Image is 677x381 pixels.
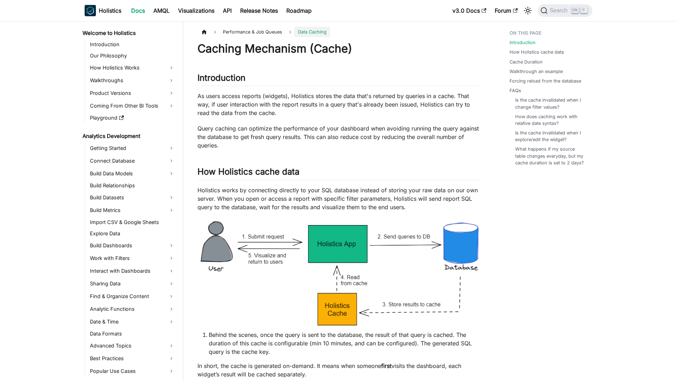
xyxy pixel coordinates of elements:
[88,192,177,203] a: Build Datasets
[88,240,177,251] a: Build Dashboards
[197,167,481,180] h2: How Holistics cache data
[510,87,521,94] a: FAQs
[197,124,481,150] p: Query caching can optimize the performance of your dashboard when avoiding running the query agai...
[522,5,533,16] button: Switch between dark and light mode (currently light mode)
[88,40,177,49] a: Introduction
[490,5,522,16] a: Forum
[127,5,149,16] a: Docs
[80,28,177,38] a: Welcome to Holistics
[88,340,177,351] a: Advanced Topics
[88,113,177,123] a: Playground
[88,100,177,111] a: Coming From Other BI Tools
[282,5,316,16] a: Roadmap
[88,278,177,289] a: Sharing Data
[548,7,572,14] span: Search
[88,303,177,315] a: Analytic Functions
[197,186,481,211] p: Holistics works by connecting directly to your SQL database instead of storing your raw data on o...
[580,7,587,13] kbd: K
[80,131,177,141] a: Analytics Development
[88,51,177,61] a: Our Philosophy
[88,217,177,227] a: Import CSV & Google Sheets
[88,181,177,190] a: Build Relationships
[197,362,481,379] p: In short, the cache is generated on-demand. It means when someone visits the dashboard, each widg...
[85,5,96,16] img: Holistics
[381,362,391,369] strong: first
[515,146,585,166] a: What happens if my source table changes everyday, but my cache duration is set to 2 days?
[88,253,177,264] a: Work with Filters
[99,6,121,15] b: Holistics
[219,27,286,37] span: Performance & Job Queues
[538,4,592,17] button: Search (Ctrl+K)
[197,73,481,86] h2: Introduction
[197,27,211,37] a: Home page
[78,21,183,381] nav: Docs sidebar
[85,5,121,16] a: HolisticsHolistics
[294,27,330,37] span: Data Caching
[88,353,177,364] a: Best Practices
[510,68,563,75] a: Walkthrough an example
[515,113,585,127] a: How does caching work with relative date syntax?
[88,291,177,302] a: Find & Organize Content
[88,265,177,277] a: Interact with Dashboards
[88,365,177,377] a: Popular Use Cases
[515,97,585,110] a: Is the cache invalidated when I change filter values?
[88,143,177,154] a: Getting Started
[88,87,177,99] a: Product Versions
[209,331,481,356] li: Behind the scenes, once the query is sent to the database, the result of that query is cached. Th...
[88,329,177,339] a: Data Formats
[510,39,536,46] a: Introduction
[448,5,490,16] a: v3.0 Docs
[88,316,177,327] a: Date & Time
[88,229,177,238] a: Explore Data
[219,5,236,16] a: API
[510,78,581,84] a: Forcing reload from the database
[88,168,177,179] a: Build Data Models
[510,49,564,55] a: How Holistics cache data
[197,92,481,117] p: As users access reports (widgets), Holistics stores the data that's returned by queries in a cach...
[197,42,481,56] h1: Caching Mechanism (Cache)
[88,155,177,167] a: Connect Database
[510,59,543,65] a: Cache Duration
[515,129,585,143] a: Is the cache invalidated when I explore/edit the widget?
[197,218,481,329] img: Cache Mechanism
[197,27,481,37] nav: Breadcrumbs
[236,5,282,16] a: Release Notes
[149,5,174,16] a: AMQL
[88,205,177,216] a: Build Metrics
[174,5,219,16] a: Visualizations
[88,62,177,73] a: How Holistics Works
[88,75,177,86] a: Walkthroughs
